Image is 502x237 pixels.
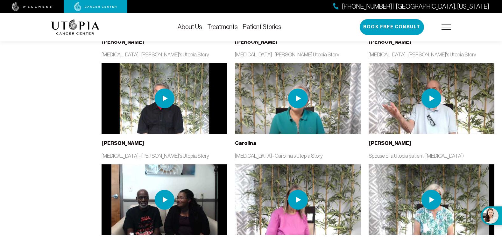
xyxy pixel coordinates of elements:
img: play icon [421,89,441,108]
p: [MEDICAL_DATA] - [PERSON_NAME]'s Utopia Story [369,51,494,58]
p: [MEDICAL_DATA] - [PERSON_NAME]'s Utopia Story [102,152,227,159]
p: [MEDICAL_DATA] - [PERSON_NAME] Utopia Story [235,51,361,58]
p: Spouse of a Utopia patient ([MEDICAL_DATA]) [369,152,494,159]
img: thumbnail [235,63,361,134]
b: [PERSON_NAME] [369,140,411,146]
p: [MEDICAL_DATA] - [PERSON_NAME]'s Utopia Story [102,51,227,58]
img: play icon [288,190,308,210]
img: wellness [12,2,52,11]
img: logo [51,19,99,35]
img: thumbnail [235,164,361,235]
a: Patient Stories [243,23,281,30]
button: Book Free Consult [360,19,424,35]
a: About Us [178,23,202,30]
img: thumbnail [102,63,227,134]
span: [PHONE_NUMBER] | [GEOGRAPHIC_DATA], [US_STATE] [342,2,489,11]
img: cancer center [74,2,117,11]
p: [MEDICAL_DATA] - Carolina's Utopia Story [235,152,361,159]
b: [PERSON_NAME] [369,39,411,45]
img: icon-hamburger [442,25,451,30]
img: thumbnail [369,164,494,235]
img: thumbnail [369,63,494,134]
img: play icon [421,190,441,210]
a: [PHONE_NUMBER] | [GEOGRAPHIC_DATA], [US_STATE] [333,2,489,11]
b: [PERSON_NAME] [235,39,278,45]
img: play icon [155,190,174,210]
a: Treatments [207,23,238,30]
b: [PERSON_NAME] [102,39,144,45]
img: play icon [288,89,308,108]
img: thumbnail [102,164,227,235]
b: [PERSON_NAME] [102,140,144,146]
img: play icon [155,89,174,108]
b: Carolina [235,140,256,146]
